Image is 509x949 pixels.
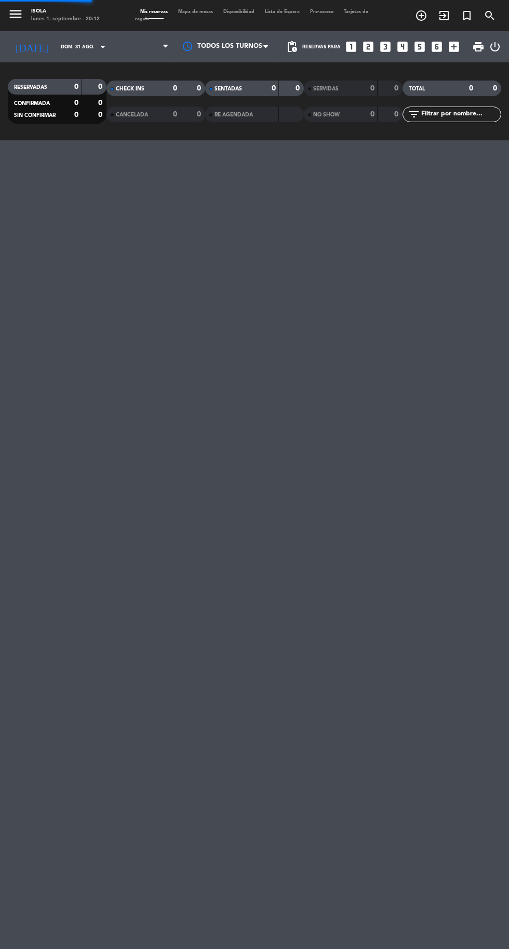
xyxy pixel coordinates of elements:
[394,85,400,92] strong: 0
[74,83,78,90] strong: 0
[413,40,426,54] i: looks_5
[173,85,177,92] strong: 0
[31,8,100,16] div: Isola
[8,6,23,22] i: menu
[344,40,358,54] i: looks_one
[484,9,496,22] i: search
[489,41,501,53] i: power_settings_new
[472,41,485,53] span: print
[469,85,473,92] strong: 0
[218,9,260,14] span: Disponibilidad
[286,41,298,53] span: pending_actions
[14,101,50,106] span: CONFIRMADA
[447,40,461,54] i: add_box
[260,9,305,14] span: Lista de Espera
[116,86,144,91] span: CHECK INS
[313,86,339,91] span: SERVIDAS
[415,9,427,22] i: add_circle_outline
[430,40,444,54] i: looks_6
[370,85,374,92] strong: 0
[461,9,473,22] i: turned_in_not
[420,109,501,120] input: Filtrar por nombre...
[197,85,203,92] strong: 0
[396,40,409,54] i: looks_4
[98,99,104,107] strong: 0
[98,111,104,118] strong: 0
[296,85,302,92] strong: 0
[313,112,340,117] span: NO SHOW
[438,9,450,22] i: exit_to_app
[173,111,177,118] strong: 0
[74,99,78,107] strong: 0
[173,9,218,14] span: Mapa de mesas
[272,85,276,92] strong: 0
[394,111,400,118] strong: 0
[370,111,374,118] strong: 0
[215,112,253,117] span: RE AGENDADA
[379,40,392,54] i: looks_3
[361,40,375,54] i: looks_two
[197,111,203,118] strong: 0
[489,31,501,62] div: LOG OUT
[8,6,23,24] button: menu
[215,86,242,91] span: SENTADAS
[98,83,104,90] strong: 0
[409,86,425,91] span: TOTAL
[135,9,173,14] span: Mis reservas
[408,108,420,121] i: filter_list
[74,111,78,118] strong: 0
[493,85,499,92] strong: 0
[8,36,56,57] i: [DATE]
[14,85,47,90] span: RESERVADAS
[116,112,148,117] span: CANCELADA
[97,41,109,53] i: arrow_drop_down
[31,16,100,23] div: lunes 1. septiembre - 20:12
[305,9,339,14] span: Pre-acceso
[302,44,341,50] span: Reservas para
[14,113,56,118] span: SIN CONFIRMAR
